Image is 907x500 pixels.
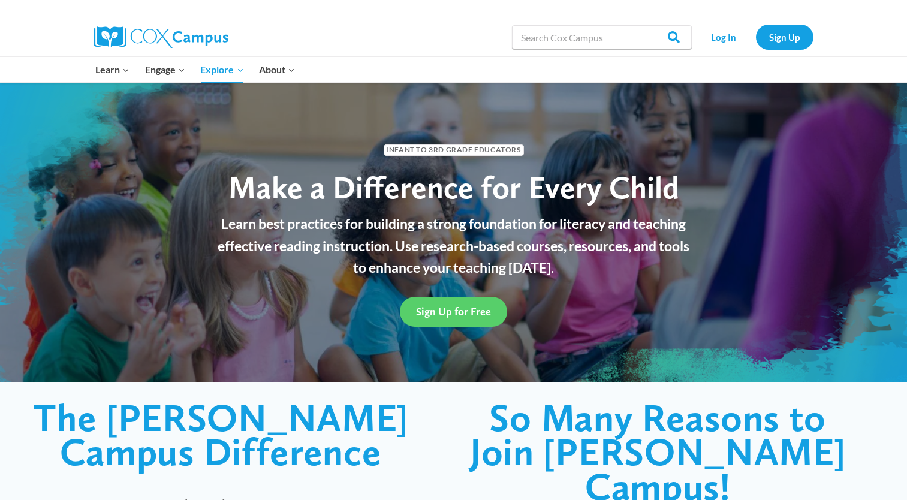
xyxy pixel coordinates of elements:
[33,394,408,475] span: The [PERSON_NAME] Campus Difference
[384,144,524,156] span: Infant to 3rd Grade Educators
[94,26,228,48] img: Cox Campus
[512,25,692,49] input: Search Cox Campus
[698,25,750,49] a: Log In
[200,62,243,77] span: Explore
[145,62,185,77] span: Engage
[228,168,679,206] span: Make a Difference for Every Child
[416,305,491,318] span: Sign Up for Free
[259,62,295,77] span: About
[95,62,129,77] span: Learn
[211,213,697,279] p: Learn best practices for building a strong foundation for literacy and teaching effective reading...
[698,25,813,49] nav: Secondary Navigation
[400,297,507,326] a: Sign Up for Free
[756,25,813,49] a: Sign Up
[88,57,303,82] nav: Primary Navigation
